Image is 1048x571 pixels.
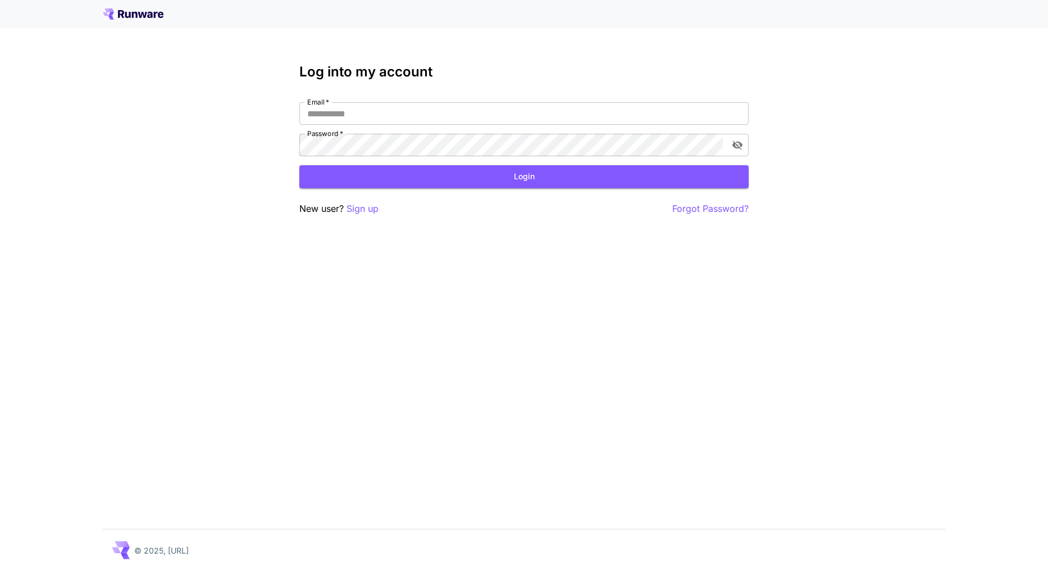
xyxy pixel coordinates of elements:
h3: Log into my account [299,64,749,80]
p: © 2025, [URL] [134,545,189,556]
label: Password [307,129,343,138]
label: Email [307,97,329,107]
button: Forgot Password? [672,202,749,216]
button: Sign up [347,202,379,216]
button: Login [299,165,749,188]
button: toggle password visibility [727,135,748,155]
p: New user? [299,202,379,216]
